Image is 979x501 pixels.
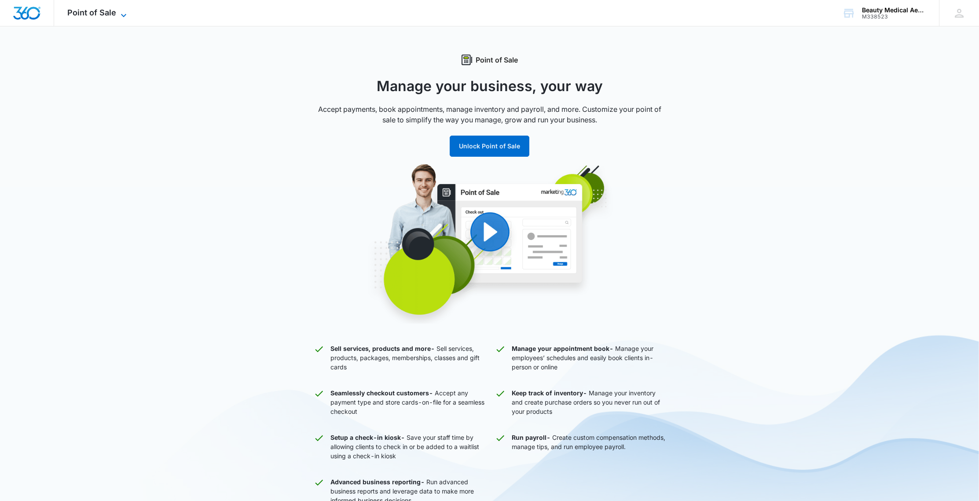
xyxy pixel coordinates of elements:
a: Unlock Point of Sale [450,142,529,150]
p: Accept payments, book appointments, manage inventory and payroll, and more. Customize your point ... [314,104,666,125]
p: Save your staff time by allowing clients to check in or be added to a waitlist using a check-in k... [330,433,484,460]
strong: Sell services, products and more - [330,345,435,352]
strong: Setup a check-in kiosk - [330,434,405,441]
p: Accept any payment type and store cards-on-file for a seamless checkout [330,388,484,416]
div: account name [862,7,926,14]
strong: Advanced business reporting - [330,478,425,486]
img: Point of Sale [323,163,657,324]
strong: Keep track of inventory - [512,389,587,397]
h1: Manage your business, your way [314,76,666,97]
div: account id [862,14,926,20]
div: Point of Sale [314,55,666,65]
span: Point of Sale [67,8,116,17]
button: Unlock Point of Sale [450,136,529,157]
strong: Seamlessly checkout customers - [330,389,433,397]
p: Sell services, products, packages, memberships, classes and gift cards [330,344,484,372]
strong: Manage your appointment book - [512,345,613,352]
p: Create custom compensation methods, manage tips, and run employee payroll. [512,433,666,460]
p: Manage your inventory and create purchase orders so you never run out of your products [512,388,666,416]
p: Manage your employees’ schedules and easily book clients in-person or online [512,344,666,372]
strong: Run payroll - [512,434,550,441]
